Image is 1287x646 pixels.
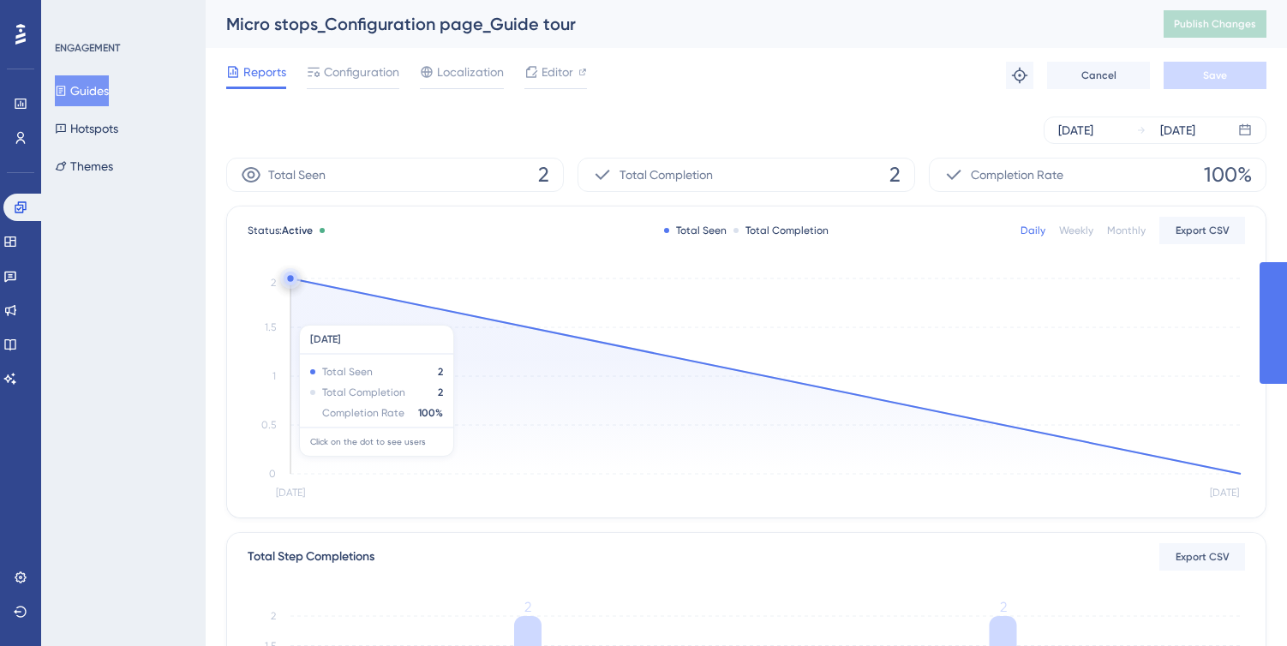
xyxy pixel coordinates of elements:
[271,610,276,622] tspan: 2
[524,599,531,615] tspan: 2
[620,164,713,185] span: Total Completion
[248,547,374,567] div: Total Step Completions
[261,419,276,431] tspan: 0.5
[1159,543,1245,571] button: Export CSV
[1176,550,1230,564] span: Export CSV
[265,321,276,333] tspan: 1.5
[324,62,399,82] span: Configuration
[272,370,276,382] tspan: 1
[1174,17,1256,31] span: Publish Changes
[1021,224,1045,237] div: Daily
[243,62,286,82] span: Reports
[55,151,113,182] button: Themes
[1059,224,1093,237] div: Weekly
[226,12,1121,36] div: Micro stops_Configuration page_Guide tour
[55,41,120,55] div: ENGAGEMENT
[1210,487,1239,499] tspan: [DATE]
[271,277,276,289] tspan: 2
[55,75,109,106] button: Guides
[437,62,504,82] span: Localization
[269,468,276,480] tspan: 0
[248,224,313,237] span: Status:
[1215,578,1266,630] iframe: UserGuiding AI Assistant Launcher
[971,164,1063,185] span: Completion Rate
[1164,10,1266,38] button: Publish Changes
[276,487,305,499] tspan: [DATE]
[282,224,313,236] span: Active
[1081,69,1116,82] span: Cancel
[1160,120,1195,141] div: [DATE]
[542,62,573,82] span: Editor
[268,164,326,185] span: Total Seen
[664,224,727,237] div: Total Seen
[1058,120,1093,141] div: [DATE]
[1176,224,1230,237] span: Export CSV
[733,224,829,237] div: Total Completion
[1000,599,1007,615] tspan: 2
[889,161,901,188] span: 2
[1203,69,1227,82] span: Save
[1159,217,1245,244] button: Export CSV
[1204,161,1252,188] span: 100%
[55,113,118,144] button: Hotspots
[1047,62,1150,89] button: Cancel
[538,161,549,188] span: 2
[1107,224,1146,237] div: Monthly
[1164,62,1266,89] button: Save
